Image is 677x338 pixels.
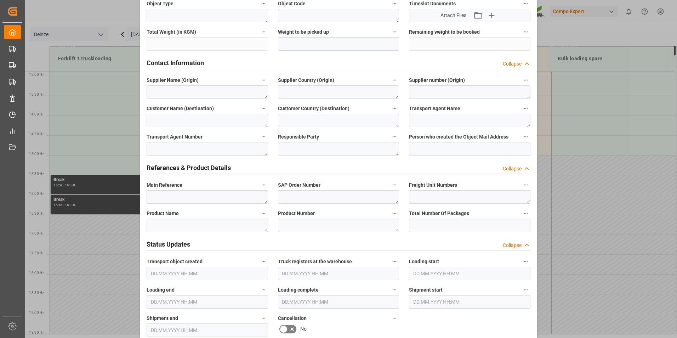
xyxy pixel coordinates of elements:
[278,133,319,141] span: Responsible Party
[147,240,190,249] h2: Status Updates
[390,314,399,323] button: Cancellation
[503,60,522,68] div: Collapse
[390,257,399,266] button: Truck registers at the warehouse
[259,314,268,323] button: Shipment end
[147,258,203,265] span: Transport object created
[259,257,268,266] button: Transport object created
[390,209,399,218] button: Product Number
[278,258,352,265] span: Truck registers at the warehouse
[278,315,307,322] span: Cancellation
[278,210,315,217] span: Product Number
[278,77,334,84] span: Supplier Country (Origin)
[390,132,399,141] button: Responsible Party
[409,181,457,189] span: Freight Unit Numbers
[409,28,480,36] span: Remaining weight to be booked
[521,75,530,85] button: Supplier number (Origin)
[147,77,199,84] span: Supplier Name (Origin)
[147,181,182,189] span: Main Reference
[147,163,231,173] h2: References & Product Details
[278,295,399,309] input: DD.MM.YYYY HH:MM
[278,28,329,36] span: Weight to be picked up
[390,180,399,190] button: SAP Order Number
[259,285,268,294] button: Loading end
[390,27,399,36] button: Weight to be picked up
[390,75,399,85] button: Supplier Country (Origin)
[409,77,465,84] span: Supplier number (Origin)
[440,12,466,19] span: Attach Files
[147,58,204,68] h2: Contact Information
[147,323,268,337] input: DD.MM.YYYY HH:MM
[521,180,530,190] button: Freight Unit Numbers
[259,104,268,113] button: Customer Name (Destination)
[147,295,268,309] input: DD.MM.YYYY HH:MM
[278,286,319,294] span: Loading complete
[259,75,268,85] button: Supplier Name (Origin)
[278,181,320,189] span: SAP Order Number
[390,104,399,113] button: Customer Country (Destination)
[521,257,530,266] button: Loading start
[259,27,268,36] button: Total Weight (in KGM)
[521,285,530,294] button: Shipment start
[409,295,530,309] input: DD.MM.YYYY HH:MM
[147,105,214,112] span: Customer Name (Destination)
[278,267,399,280] input: DD.MM.YYYY HH:MM
[147,28,196,36] span: Total Weight (in KGM)
[147,210,179,217] span: Product Name
[503,165,522,173] div: Collapse
[259,209,268,218] button: Product Name
[409,286,443,294] span: Shipment start
[409,105,460,112] span: Transport Agent Name
[521,132,530,141] button: Person who created the Object Mail Address
[278,105,349,112] span: Customer Country (Destination)
[147,133,203,141] span: Transport Agent Number
[300,325,307,333] span: No
[147,286,175,294] span: Loading end
[409,267,530,280] input: DD.MM.YYYY HH:MM
[521,104,530,113] button: Transport Agent Name
[409,258,439,265] span: Loading start
[409,133,508,141] span: Person who created the Object Mail Address
[259,180,268,190] button: Main Reference
[521,27,530,36] button: Remaining weight to be booked
[147,315,178,322] span: Shipment end
[503,242,522,249] div: Collapse
[390,285,399,294] button: Loading complete
[521,209,530,218] button: Total Number Of Packages
[409,210,469,217] span: Total Number Of Packages
[147,267,268,280] input: DD.MM.YYYY HH:MM
[259,132,268,141] button: Transport Agent Number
